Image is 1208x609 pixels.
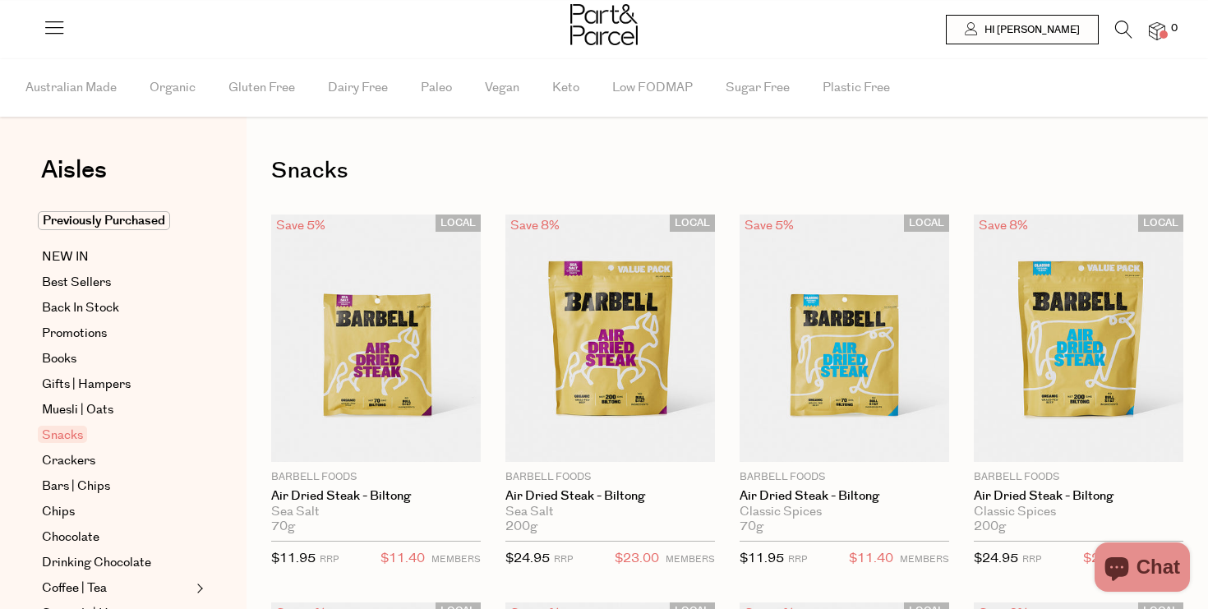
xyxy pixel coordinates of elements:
span: 200g [505,519,537,534]
span: Gluten Free [228,59,295,117]
span: Promotions [42,324,107,344]
span: Low FODMAP [612,59,693,117]
span: Previously Purchased [38,211,170,230]
span: Chips [42,502,75,522]
a: Promotions [42,324,191,344]
inbox-online-store-chat: Shopify online store chat [1090,542,1195,596]
div: Save 8% [974,215,1033,237]
span: Aisles [41,152,107,188]
a: Aisles [41,158,107,199]
a: Hi [PERSON_NAME] [946,15,1099,44]
span: $24.95 [505,550,550,567]
span: LOCAL [670,215,715,232]
h1: Snacks [271,152,1183,190]
span: 70g [740,519,763,534]
span: Crackers [42,451,95,471]
small: MEMBERS [431,553,481,565]
span: $11.40 [849,548,893,570]
div: Classic Spices [974,505,1183,519]
small: RRP [1022,553,1041,565]
img: Air Dried Steak - Biltong [974,215,1183,462]
button: Expand/Collapse Coffee | Tea [192,579,204,598]
img: Air Dried Steak - Biltong [505,215,715,462]
div: Save 5% [271,215,330,237]
span: $23.00 [615,548,659,570]
span: $24.95 [974,550,1018,567]
div: Save 8% [505,215,565,237]
img: Air Dried Steak - Biltong [740,215,949,462]
a: Crackers [42,451,191,471]
span: NEW IN [42,247,89,267]
span: 200g [974,519,1006,534]
span: Books [42,349,76,369]
span: LOCAL [1138,215,1183,232]
span: Coffee | Tea [42,579,107,598]
span: $11.40 [380,548,425,570]
span: Plastic Free [823,59,890,117]
a: Drinking Chocolate [42,553,191,573]
div: Sea Salt [505,505,715,519]
div: Sea Salt [271,505,481,519]
small: MEMBERS [900,553,949,565]
span: Bars | Chips [42,477,110,496]
a: Muesli | Oats [42,400,191,420]
p: Barbell Foods [505,470,715,485]
a: Snacks [42,426,191,445]
a: 0 [1149,22,1165,39]
span: Australian Made [25,59,117,117]
span: $11.95 [740,550,784,567]
a: Coffee | Tea [42,579,191,598]
span: Gifts | Hampers [42,375,131,394]
span: $11.95 [271,550,316,567]
p: Barbell Foods [740,470,949,485]
a: Back In Stock [42,298,191,318]
a: Gifts | Hampers [42,375,191,394]
a: Air Dried Steak - Biltong [271,489,481,504]
small: RRP [320,553,339,565]
span: Best Sellers [42,273,111,293]
span: Back In Stock [42,298,119,318]
a: Previously Purchased [42,211,191,231]
span: Organic [150,59,196,117]
span: Drinking Chocolate [42,553,151,573]
span: $23.00 [1083,548,1127,570]
span: 70g [271,519,295,534]
span: LOCAL [904,215,949,232]
span: Muesli | Oats [42,400,113,420]
a: Chocolate [42,528,191,547]
p: Barbell Foods [974,470,1183,485]
a: Air Dried Steak - Biltong [740,489,949,504]
a: Chips [42,502,191,522]
a: Air Dried Steak - Biltong [505,489,715,504]
a: Air Dried Steak - Biltong [974,489,1183,504]
small: MEMBERS [666,553,715,565]
div: Classic Spices [740,505,949,519]
span: Hi [PERSON_NAME] [980,23,1080,37]
a: Books [42,349,191,369]
img: Part&Parcel [570,4,638,45]
span: 0 [1167,21,1182,36]
div: Save 5% [740,215,799,237]
span: LOCAL [436,215,481,232]
small: RRP [788,553,807,565]
span: Chocolate [42,528,99,547]
a: NEW IN [42,247,191,267]
a: Best Sellers [42,273,191,293]
span: Dairy Free [328,59,388,117]
small: RRP [554,553,573,565]
span: Keto [552,59,579,117]
span: Vegan [485,59,519,117]
p: Barbell Foods [271,470,481,485]
span: Snacks [38,426,87,443]
a: Bars | Chips [42,477,191,496]
img: Air Dried Steak - Biltong [271,215,481,462]
span: Sugar Free [726,59,790,117]
span: Paleo [421,59,452,117]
